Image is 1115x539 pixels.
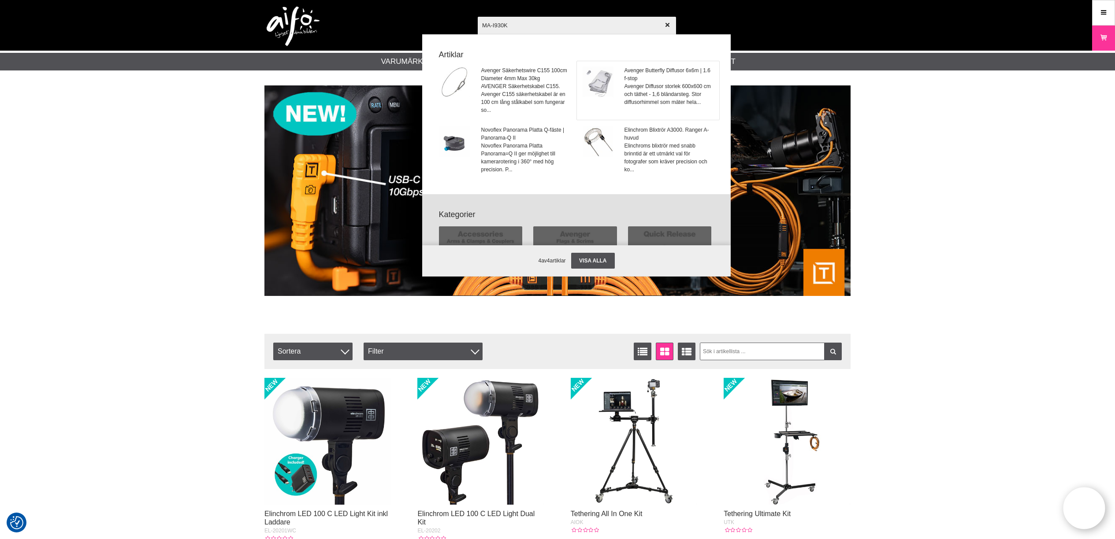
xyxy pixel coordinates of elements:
span: Avenger Butterfly Diffusor 6x6m | 1.6 f-stop [624,66,714,82]
span: 4 [538,258,541,264]
span: Elinchroms blixtrör med snabb brinntid är ett utmärkt val för fotografer som kräver precision och... [624,142,714,174]
span: Avenger Diffusor storlek 600x600 cm och täthet - 1,6 bländarsteg. Stor diffusorhimmel som mäter h... [624,82,714,106]
a: Avenger Butterfly Diffusor 6x6m | 1.6 f-stopAvenger Diffusor storlek 600x600 cm och täthet - 1,6 ... [577,61,719,120]
img: ma-i930k.jpg [583,66,613,97]
strong: Artiklar [433,49,720,61]
span: Novoflex Panorama Platta Q-fäste | Panorama-Q II [481,126,571,142]
span: 4 [547,258,550,264]
span: Elinchrom Blixtrör A3000. Ranger A-huvud [624,126,714,142]
span: artiklar [550,258,566,264]
a: Visa alla [571,253,614,269]
a: Avenger Säkerhetswire C155 100cm Diameter 4mm Max 30kgAVENGER Säkerhetskabel C155. Avenger C155 s... [434,61,576,120]
img: el24053-001.jpg [583,126,613,157]
img: no-panoramaqii-001.jpg [439,126,470,157]
img: logo.png [267,7,320,46]
span: Avenger Säkerhetswire C155 100cm Diameter 4mm Max 30kg [481,66,571,82]
span: Novoflex Panorama Platta Panorama=Q II ger möjlighet till kamerarotering i 360° med hög precision... [481,142,571,174]
input: Sök produkter ... [478,10,676,41]
span: AVENGER Säkerhetskabel C155. Avenger C155 säkerhetskabel är en 100 cm lång stålkabel som fungerar... [481,82,571,114]
button: Samtyckesinställningar [10,515,23,531]
img: mac155-01.jpg [439,66,470,97]
img: Revisit consent button [10,516,23,529]
a: Novoflex Panorama Platta Q-fäste | Panorama-Q IINovoflex Panorama Platta Panorama=Q II ger möjlig... [434,121,576,179]
strong: Kategorier [433,209,720,221]
span: av [541,258,547,264]
a: Elinchrom Blixtrör A3000. Ranger A-huvudElinchroms blixtrör med snabb brinntid är ett utmärkt val... [577,121,719,179]
a: Varumärken [381,56,434,67]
